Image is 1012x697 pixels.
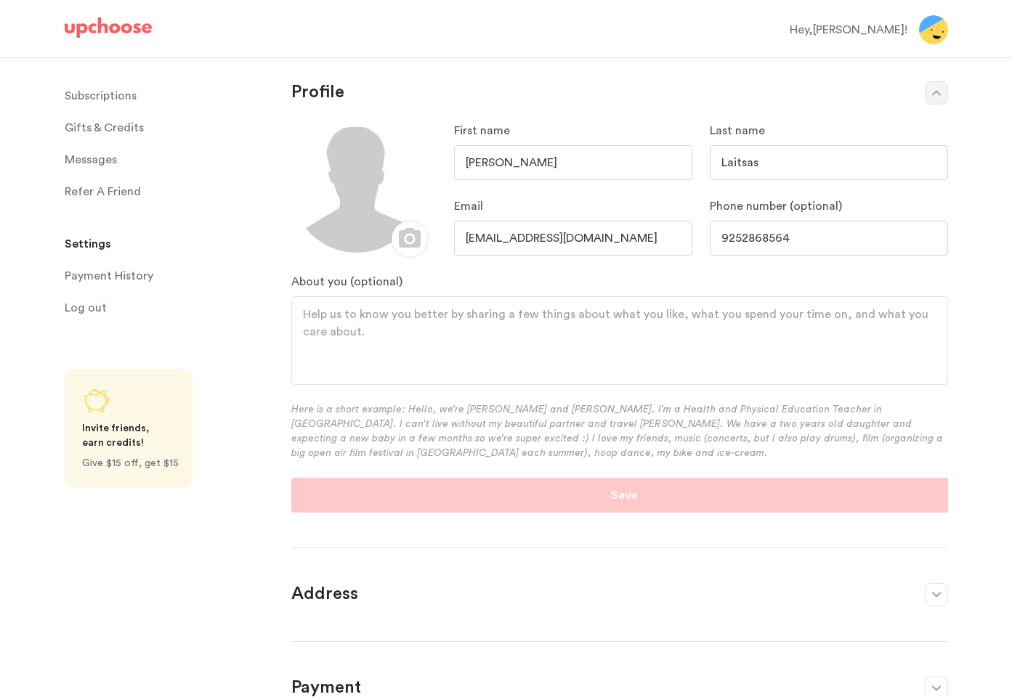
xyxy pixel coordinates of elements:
[291,273,948,290] p: About you (optional)
[710,197,948,215] p: Phone number (optional)
[65,81,137,110] p: Subscriptions
[65,177,274,206] a: Refer A Friend
[291,81,910,105] p: Profile
[65,81,274,110] a: Subscriptions
[65,113,144,142] span: Gifts & Credits
[65,113,274,142] a: Gifts & Credits
[65,229,111,258] span: Settings
[291,478,957,513] button: Save
[65,145,117,174] span: Messages
[65,261,153,290] p: Payment History
[611,486,637,504] p: Save
[65,293,107,322] span: Log out
[65,293,274,322] a: Log out
[65,261,274,290] a: Payment History
[454,197,692,215] p: Email
[790,21,907,38] div: Hey, [PERSON_NAME] !
[710,122,948,139] p: Last name
[65,17,152,38] img: UpChoose
[454,122,692,139] p: First name
[291,402,948,460] p: Here is a short example: Hello, we’re [PERSON_NAME] and [PERSON_NAME]. I'm a Health and Physical ...
[65,17,152,44] a: UpChoose
[65,369,193,488] a: Share UpChoose
[291,583,910,606] p: Address
[65,145,274,174] a: Messages
[65,177,141,206] p: Refer A Friend
[65,229,274,258] a: Settings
